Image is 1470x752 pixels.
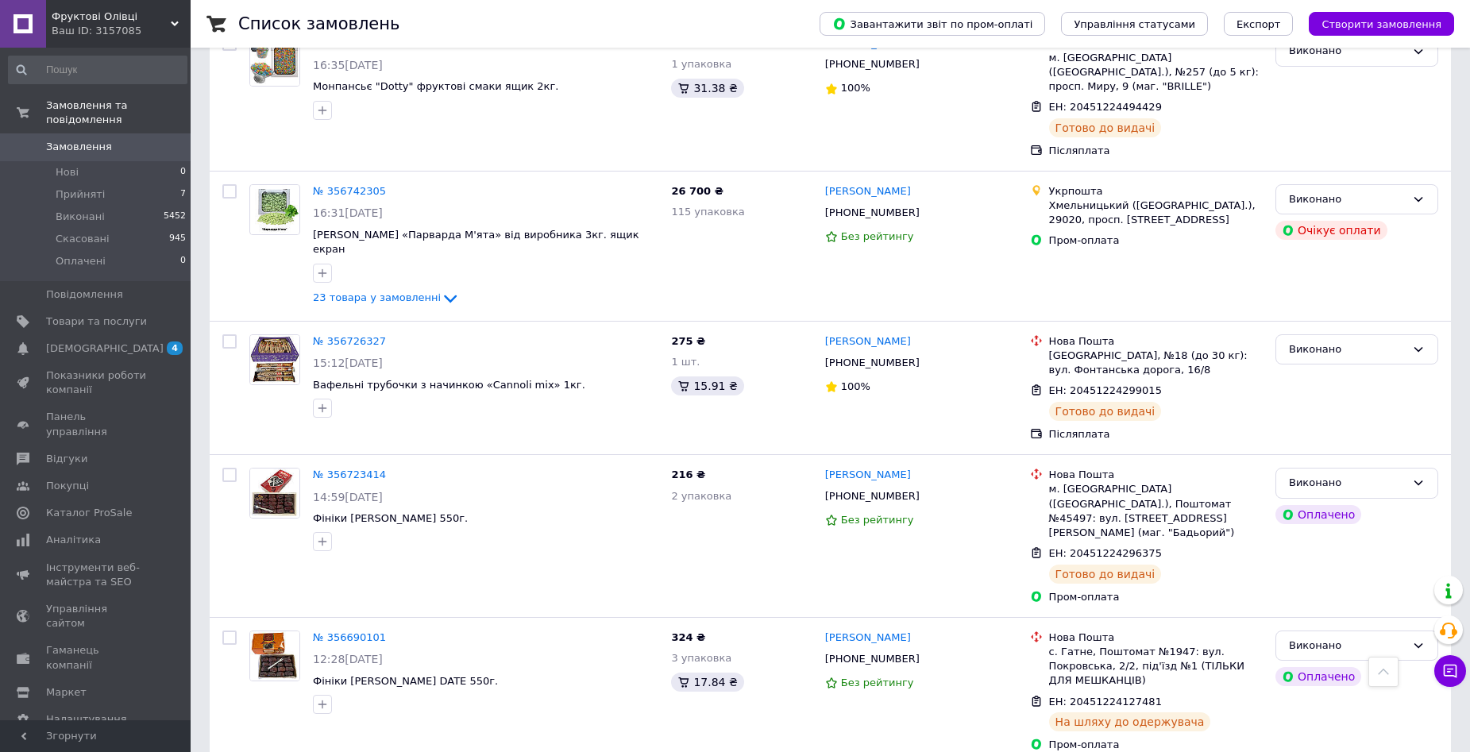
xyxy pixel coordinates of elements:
[52,24,191,38] div: Ваш ID: 3157085
[1049,427,1263,442] div: Післяплата
[169,232,186,246] span: 945
[1061,12,1208,36] button: Управління статусами
[671,673,743,692] div: 17.84 ₴
[46,643,147,672] span: Гаманець компанії
[313,291,460,303] a: 23 товара у замовленні
[46,287,123,302] span: Повідомлення
[1275,505,1361,524] div: Оплачено
[1049,334,1263,349] div: Нова Пошта
[822,54,923,75] div: [PHONE_NUMBER]
[46,314,147,329] span: Товари та послуги
[841,514,914,526] span: Без рейтингу
[1049,184,1263,199] div: Укрпошта
[313,185,386,197] a: № 356742305
[1275,667,1361,686] div: Оплачено
[167,341,183,355] span: 4
[250,631,299,681] img: Фото товару
[841,82,870,94] span: 100%
[180,165,186,179] span: 0
[1049,468,1263,482] div: Нова Пошта
[1289,475,1406,492] div: Виконано
[313,357,383,369] span: 15:12[DATE]
[46,368,147,397] span: Показники роботи компанії
[238,14,399,33] h1: Список замовлень
[671,356,700,368] span: 1 шт.
[1049,101,1162,113] span: ЕН: 20451224494429
[1049,547,1162,559] span: ЕН: 20451224296375
[1049,51,1263,94] div: м. [GEOGRAPHIC_DATA] ([GEOGRAPHIC_DATA].), №257 (до 5 кг): просп. Миру, 9 (маг. "BRILLE")
[1049,645,1263,688] div: с. Гатне, Поштомат №1947: вул. Покровська, 2/2, під'їзд №1 (ТІЛЬКИ ДЛЯ МЕШКАНЦІВ)
[1049,233,1263,248] div: Пром-оплата
[46,341,164,356] span: [DEMOGRAPHIC_DATA]
[250,469,299,518] img: Фото товару
[1309,12,1454,36] button: Створити замовлення
[671,58,731,70] span: 1 упаковка
[313,491,383,503] span: 14:59[DATE]
[313,512,468,524] span: Фініки [PERSON_NAME] 550г.
[671,185,723,197] span: 26 700 ₴
[1049,696,1162,708] span: ЕН: 20451224127481
[1289,638,1406,654] div: Виконано
[46,533,101,547] span: Аналітика
[1049,144,1263,158] div: Післяплата
[313,80,558,92] a: Монпансьє "Dotty" фруктові смаки ящик 2кг.
[46,602,147,631] span: Управління сайтом
[1049,199,1263,227] div: Хмельницький ([GEOGRAPHIC_DATA].), 29020, просп. [STREET_ADDRESS]
[249,334,300,385] a: Фото товару
[1289,341,1406,358] div: Виконано
[46,98,191,127] span: Замовлення та повідомлення
[1049,482,1263,540] div: м. [GEOGRAPHIC_DATA] ([GEOGRAPHIC_DATA].), Поштомат №45497: вул. [STREET_ADDRESS][PERSON_NAME] (м...
[822,649,923,669] div: [PHONE_NUMBER]
[1049,349,1263,377] div: [GEOGRAPHIC_DATA], №18 (до 30 кг): вул. Фонтанська дорога, 16/8
[1049,712,1211,731] div: На шляху до одержувача
[250,335,299,384] img: Фото товару
[671,79,743,98] div: 31.38 ₴
[841,380,870,392] span: 100%
[313,229,639,256] a: [PERSON_NAME] «Парварда М'ята» від виробника 3кг. ящик екран
[671,206,744,218] span: 115 упаковка
[671,490,731,502] span: 2 упаковка
[825,468,911,483] a: [PERSON_NAME]
[822,202,923,223] div: [PHONE_NUMBER]
[671,469,705,480] span: 216 ₴
[1049,565,1162,584] div: Готово до видачі
[1074,18,1195,30] span: Управління статусами
[822,353,923,373] div: [PHONE_NUMBER]
[1049,402,1162,421] div: Готово до видачі
[1049,384,1162,396] span: ЕН: 20451224299015
[832,17,1032,31] span: Завантажити звіт по пром-оплаті
[56,254,106,268] span: Оплачені
[671,335,705,347] span: 275 ₴
[820,12,1045,36] button: Завантажити звіт по пром-оплаті
[1321,18,1441,30] span: Створити замовлення
[46,410,147,438] span: Панель управління
[1224,12,1294,36] button: Експорт
[52,10,171,24] span: Фруктові Олівці
[1289,191,1406,208] div: Виконано
[313,206,383,219] span: 16:31[DATE]
[249,468,300,519] a: Фото товару
[313,631,386,643] a: № 356690101
[822,486,923,507] div: [PHONE_NUMBER]
[251,185,299,234] img: Фото товару
[46,140,112,154] span: Замовлення
[841,677,914,688] span: Без рейтингу
[313,653,383,665] span: 12:28[DATE]
[249,36,300,87] a: Фото товару
[46,561,147,589] span: Інструменти веб-майстра та SEO
[1049,738,1263,752] div: Пром-оплата
[1049,590,1263,604] div: Пром-оплата
[249,631,300,681] a: Фото товару
[1237,18,1281,30] span: Експорт
[1434,655,1466,687] button: Чат з покупцем
[56,232,110,246] span: Скасовані
[671,376,743,395] div: 15.91 ₴
[46,479,89,493] span: Покупці
[180,254,186,268] span: 0
[1293,17,1454,29] a: Створити замовлення
[46,452,87,466] span: Відгуки
[180,187,186,202] span: 7
[56,165,79,179] span: Нові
